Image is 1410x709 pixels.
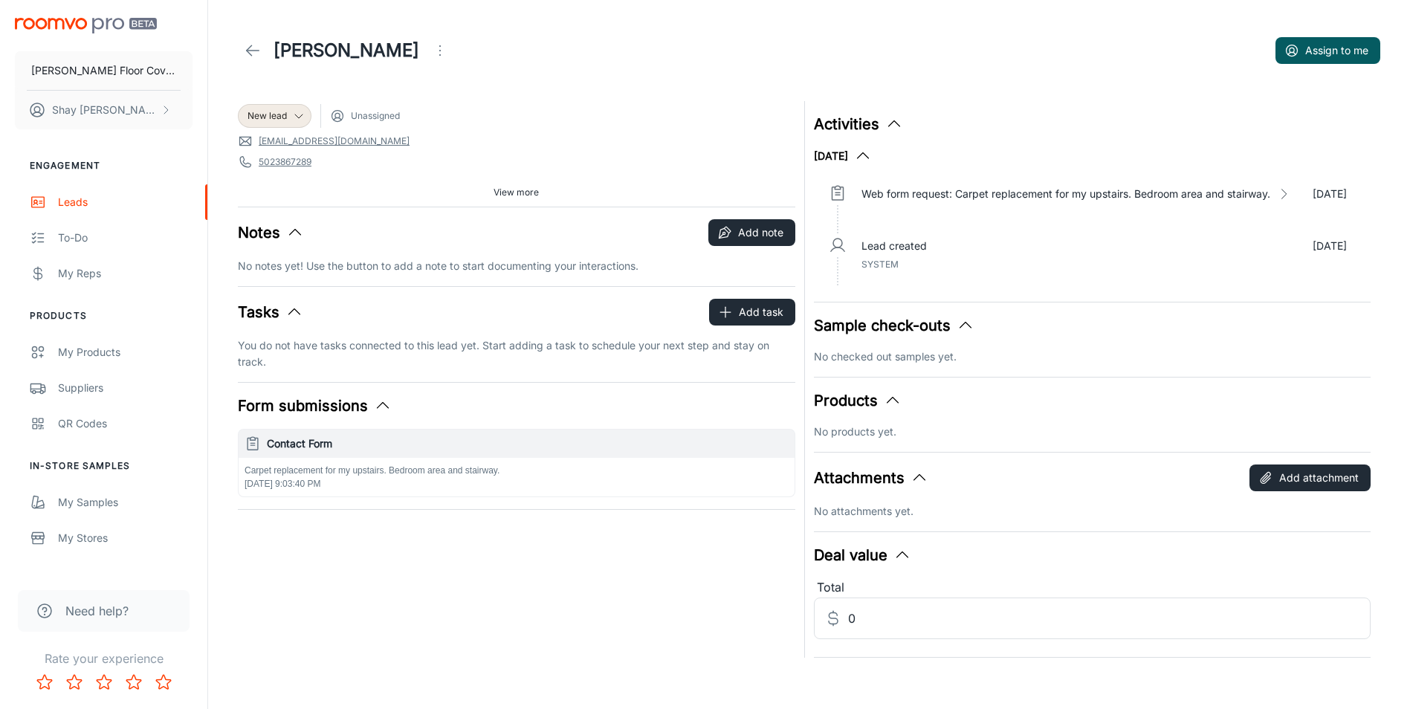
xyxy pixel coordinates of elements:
div: New lead [238,104,311,128]
button: [DATE] [814,147,872,165]
p: No attachments yet. [814,503,1371,519]
button: Add attachment [1249,464,1371,491]
span: Need help? [65,602,129,620]
div: Leads [58,194,193,210]
div: Total [814,578,1371,598]
button: Open menu [425,36,455,65]
button: Activities [814,113,903,135]
button: Sample check-outs [814,314,974,337]
button: Deal value [814,544,911,566]
div: My Stores [58,530,193,546]
button: Attachments [814,467,928,489]
span: New lead [248,109,287,123]
button: Add note [708,219,795,246]
button: Rate 3 star [89,667,119,697]
button: Contact FormCarpet replacement for my upstairs. Bedroom area and stairway.[DATE] 9:03:40 PM [239,430,795,496]
button: [PERSON_NAME] Floor Covering [15,51,193,90]
p: Carpet replacement for my upstairs. Bedroom area and stairway. [245,464,789,477]
p: Lead created [861,238,927,254]
p: [PERSON_NAME] Floor Covering [31,62,176,79]
button: Rate 2 star [59,667,89,697]
div: My Products [58,344,193,360]
img: Roomvo PRO Beta [15,18,157,33]
a: 5023867289 [259,155,311,169]
button: View more [488,181,545,204]
span: [DATE] 9:03:40 PM [245,479,321,489]
div: To-do [58,230,193,246]
p: No notes yet! Use the button to add a note to start documenting your interactions. [238,258,795,274]
div: QR Codes [58,415,193,432]
p: Shay [PERSON_NAME] [52,102,157,118]
span: Unassigned [351,109,400,123]
button: Rate 5 star [149,667,178,697]
p: [DATE] [1313,186,1347,202]
p: Rate your experience [12,650,195,667]
button: Rate 4 star [119,667,149,697]
div: Suppliers [58,380,193,396]
button: Products [814,389,902,412]
h6: Contact Form [267,436,789,452]
input: Estimated deal value [848,598,1371,639]
p: No products yet. [814,424,1371,440]
p: No checked out samples yet. [814,349,1371,365]
button: Tasks [238,301,303,323]
span: View more [494,186,539,199]
div: My Samples [58,494,193,511]
button: Assign to me [1275,37,1380,64]
p: You do not have tasks connected to this lead yet. Start adding a task to schedule your next step ... [238,337,795,370]
a: [EMAIL_ADDRESS][DOMAIN_NAME] [259,135,410,148]
button: Notes [238,221,304,244]
p: [DATE] [1313,238,1347,254]
button: Add task [709,299,795,326]
button: Shay [PERSON_NAME] [15,91,193,129]
button: Rate 1 star [30,667,59,697]
button: Form submissions [238,395,392,417]
span: System [861,259,899,270]
h1: [PERSON_NAME] [274,37,419,64]
p: Web form request: Carpet replacement for my upstairs. Bedroom area and stairway. [861,186,1270,202]
div: My Reps [58,265,193,282]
